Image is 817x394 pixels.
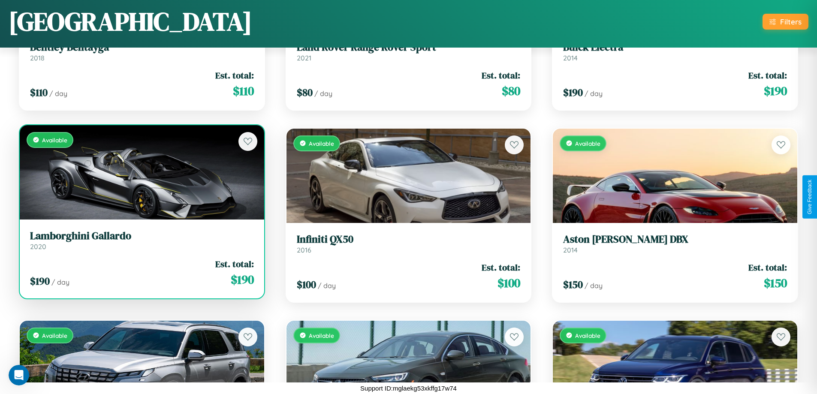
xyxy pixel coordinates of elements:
p: Support ID: mglaekg53xkffg17w74 [360,382,457,394]
span: $ 110 [233,82,254,99]
a: Bentley Bentayga2018 [30,41,254,62]
span: / day [314,89,332,98]
span: / day [585,281,603,290]
button: Filters [763,14,808,30]
h3: Buick Electra [563,41,787,54]
span: $ 110 [30,85,48,99]
iframe: Intercom live chat [9,365,29,385]
span: Available [309,332,334,339]
h3: Bentley Bentayga [30,41,254,54]
h3: Infiniti QX50 [297,233,521,246]
span: Est. total: [215,69,254,81]
span: $ 190 [563,85,583,99]
span: Available [42,332,67,339]
span: 2014 [563,54,578,62]
h3: Aston [PERSON_NAME] DBX [563,233,787,246]
h3: Lamborghini Gallardo [30,230,254,242]
span: 2021 [297,54,311,62]
h3: Land Rover Range Rover Sport [297,41,521,54]
div: Filters [780,17,802,26]
span: 2018 [30,54,45,62]
span: / day [585,89,603,98]
span: Available [309,140,334,147]
span: / day [318,281,336,290]
span: 2014 [563,246,578,254]
span: $ 190 [764,82,787,99]
a: Infiniti QX502016 [297,233,521,254]
span: Est. total: [482,69,520,81]
a: Aston [PERSON_NAME] DBX2014 [563,233,787,254]
h1: [GEOGRAPHIC_DATA] [9,4,252,39]
span: $ 150 [764,274,787,292]
span: $ 100 [497,274,520,292]
span: $ 190 [231,271,254,288]
span: $ 80 [297,85,313,99]
span: Est. total: [748,261,787,274]
span: Est. total: [748,69,787,81]
a: Buick Electra2014 [563,41,787,62]
span: / day [49,89,67,98]
span: / day [51,278,69,286]
span: $ 150 [563,277,583,292]
div: Give Feedback [807,180,813,214]
span: $ 100 [297,277,316,292]
span: $ 190 [30,274,50,288]
span: Available [575,140,600,147]
a: Lamborghini Gallardo2020 [30,230,254,251]
span: 2020 [30,242,46,251]
span: Est. total: [215,258,254,270]
a: Land Rover Range Rover Sport2021 [297,41,521,62]
span: Available [575,332,600,339]
span: Est. total: [482,261,520,274]
span: Available [42,136,67,144]
span: $ 80 [502,82,520,99]
span: 2016 [297,246,311,254]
